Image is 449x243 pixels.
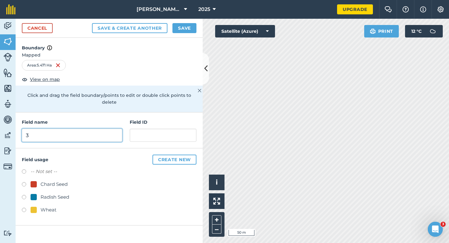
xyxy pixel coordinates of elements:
iframe: Intercom live chat [428,222,443,237]
a: Cancel [22,23,53,33]
button: Satellite (Azure) [215,25,275,37]
img: svg+xml;base64,PHN2ZyB4bWxucz0iaHR0cDovL3d3dy53My5vcmcvMjAwMC9zdmciIHdpZHRoPSI1NiIgaGVpZ2h0PSI2MC... [3,84,12,93]
button: Print [364,25,399,37]
span: [PERSON_NAME] & Sons [137,6,181,13]
img: svg+xml;base64,PD94bWwgdmVyc2lvbj0iMS4wIiBlbmNvZGluZz0idXRmLTgiPz4KPCEtLSBHZW5lcmF0b3I6IEFkb2JlIE... [3,53,12,62]
span: Mapped [16,52,203,58]
h4: Field ID [130,119,196,126]
img: svg+xml;base64,PD94bWwgdmVyc2lvbj0iMS4wIiBlbmNvZGluZz0idXRmLTgiPz4KPCEtLSBHZW5lcmF0b3I6IEFkb2JlIE... [427,25,439,37]
img: svg+xml;base64,PD94bWwgdmVyc2lvbj0iMS4wIiBlbmNvZGluZz0idXRmLTgiPz4KPCEtLSBHZW5lcmF0b3I6IEFkb2JlIE... [3,162,12,171]
img: svg+xml;base64,PHN2ZyB4bWxucz0iaHR0cDovL3d3dy53My5vcmcvMjAwMC9zdmciIHdpZHRoPSIxNyIgaGVpZ2h0PSIxNy... [47,44,52,52]
img: svg+xml;base64,PD94bWwgdmVyc2lvbj0iMS4wIiBlbmNvZGluZz0idXRmLTgiPz4KPCEtLSBHZW5lcmF0b3I6IEFkb2JlIE... [3,115,12,124]
img: svg+xml;base64,PHN2ZyB4bWxucz0iaHR0cDovL3d3dy53My5vcmcvMjAwMC9zdmciIHdpZHRoPSIxNiIgaGVpZ2h0PSIyNC... [56,62,60,69]
img: svg+xml;base64,PD94bWwgdmVyc2lvbj0iMS4wIiBlbmNvZGluZz0idXRmLTgiPz4KPCEtLSBHZW5lcmF0b3I6IEFkb2JlIE... [3,146,12,156]
div: Radish Seed [41,193,69,201]
img: Four arrows, one pointing top left, one top right, one bottom right and the last bottom left [213,198,220,205]
img: svg+xml;base64,PD94bWwgdmVyc2lvbj0iMS4wIiBlbmNvZGluZz0idXRmLTgiPz4KPCEtLSBHZW5lcmF0b3I6IEFkb2JlIE... [3,99,12,109]
span: 3 [441,222,446,227]
button: View on map [22,76,60,83]
img: svg+xml;base64,PHN2ZyB4bWxucz0iaHR0cDovL3d3dy53My5vcmcvMjAwMC9zdmciIHdpZHRoPSIxNyIgaGVpZ2h0PSIxNy... [420,6,426,13]
button: i [209,175,224,190]
button: Save & Create Another [92,23,167,33]
button: + [212,215,221,225]
span: View on map [30,76,60,83]
img: svg+xml;base64,PHN2ZyB4bWxucz0iaHR0cDovL3d3dy53My5vcmcvMjAwMC9zdmciIHdpZHRoPSIxOSIgaGVpZ2h0PSIyNC... [370,27,376,35]
p: Click and drag the field boundary/points to edit or double click points to delete [22,92,196,106]
button: – [212,225,221,234]
img: fieldmargin Logo [6,4,16,14]
img: svg+xml;base64,PHN2ZyB4bWxucz0iaHR0cDovL3d3dy53My5vcmcvMjAwMC9zdmciIHdpZHRoPSIxOCIgaGVpZ2h0PSIyNC... [22,76,27,83]
a: Upgrade [337,4,373,14]
span: 2025 [198,6,210,13]
div: Area : 5.471 Ha [22,60,66,71]
button: Save [172,23,196,33]
img: svg+xml;base64,PHN2ZyB4bWxucz0iaHR0cDovL3d3dy53My5vcmcvMjAwMC9zdmciIHdpZHRoPSI1NiIgaGVpZ2h0PSI2MC... [3,37,12,46]
img: svg+xml;base64,PD94bWwgdmVyc2lvbj0iMS4wIiBlbmNvZGluZz0idXRmLTgiPz4KPCEtLSBHZW5lcmF0b3I6IEFkb2JlIE... [3,131,12,140]
button: 12 °C [405,25,443,37]
span: 12 ° C [411,25,422,37]
div: Chard Seed [41,181,68,188]
img: svg+xml;base64,PHN2ZyB4bWxucz0iaHR0cDovL3d3dy53My5vcmcvMjAwMC9zdmciIHdpZHRoPSI1NiIgaGVpZ2h0PSI2MC... [3,68,12,77]
img: svg+xml;base64,PHN2ZyB4bWxucz0iaHR0cDovL3d3dy53My5vcmcvMjAwMC9zdmciIHdpZHRoPSIyMiIgaGVpZ2h0PSIzMC... [198,87,201,94]
img: A question mark icon [402,6,409,12]
img: Two speech bubbles overlapping with the left bubble in the forefront [384,6,392,12]
h4: Field usage [22,155,196,165]
h4: Boundary [16,38,203,52]
button: Create new [152,155,196,165]
h4: Field name [22,119,122,126]
div: Wheat [41,206,56,214]
span: i [216,178,218,186]
img: svg+xml;base64,PD94bWwgdmVyc2lvbj0iMS4wIiBlbmNvZGluZz0idXRmLTgiPz4KPCEtLSBHZW5lcmF0b3I6IEFkb2JlIE... [3,21,12,31]
img: svg+xml;base64,PD94bWwgdmVyc2lvbj0iMS4wIiBlbmNvZGluZz0idXRmLTgiPz4KPCEtLSBHZW5lcmF0b3I6IEFkb2JlIE... [3,230,12,236]
img: A cog icon [437,6,444,12]
label: -- Not set -- [31,168,57,175]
